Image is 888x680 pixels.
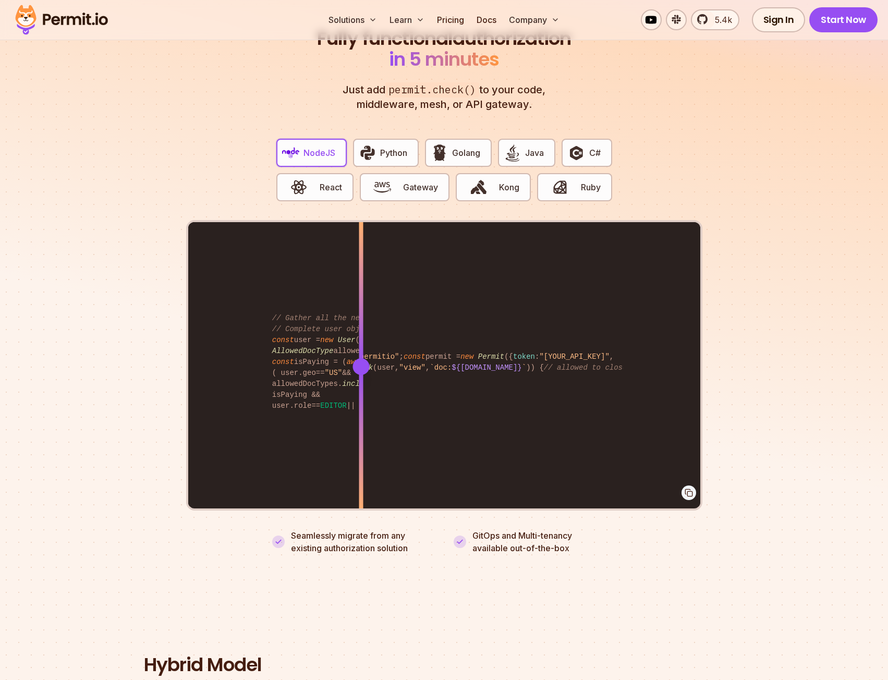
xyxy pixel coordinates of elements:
[581,181,601,193] span: Ruby
[342,380,377,388] span: includes
[380,147,407,159] span: Python
[478,353,504,361] span: Permit
[320,336,333,344] span: new
[544,363,653,372] span: // allowed to close issue
[347,358,369,366] span: await
[332,82,557,112] p: Just add to your code, middleware, mesh, or API gateway.
[399,363,425,372] span: "view"
[389,46,499,72] span: in 5 minutes
[431,144,448,162] img: Golang
[265,305,623,420] code: user = (session); doc = ( , , session. ); allowedDocTypes = (user. ); isPaying = ( stripeWrapper....
[472,529,572,554] p: GitOps and Multi-tenancy available out-of-the-box
[567,144,585,162] img: C#
[303,369,316,377] span: geo
[589,147,601,159] span: C#
[809,7,878,32] a: Start Now
[709,14,732,26] span: 5.4k
[324,9,381,30] button: Solutions
[272,325,618,333] span: // Complete user object from DB (based on session object, only 3 DB queries...)
[452,147,480,159] span: Golang
[470,178,488,196] img: Kong
[504,144,521,162] img: Java
[272,314,522,322] span: // Gather all the needed objects for the permission check
[338,336,356,344] span: User
[691,9,739,30] a: 5.4k
[315,28,574,70] h2: authorization
[539,353,609,361] span: "[YOUR_API_KEY]"
[355,353,399,361] span: "permitio"
[272,358,294,366] span: const
[320,402,346,410] span: EDITOR
[303,147,335,159] span: NodeJS
[272,336,294,344] span: const
[430,363,526,372] span: `doc: `
[325,369,343,377] span: "US"
[525,147,544,159] span: Java
[282,144,300,162] img: NodeJS
[272,347,334,355] span: AllowedDocType
[373,178,391,196] img: Gateway
[472,9,501,30] a: Docs
[513,353,535,361] span: token
[10,2,113,38] img: Permit logo
[294,402,312,410] span: role
[403,181,438,193] span: Gateway
[752,7,806,32] a: Sign In
[317,28,453,49] span: Fully functional
[499,181,519,193] span: Kong
[291,529,435,554] p: Seamlessly migrate from any existing authorization solution
[320,181,342,193] span: React
[452,363,521,372] span: ${[DOMAIN_NAME]}
[404,353,425,361] span: const
[433,9,468,30] a: Pricing
[359,144,376,162] img: Python
[460,353,473,361] span: new
[385,9,429,30] button: Learn
[505,9,564,30] button: Company
[144,654,745,675] h2: Hybrid Model
[265,343,623,382] code: { } ; permit = ({ : , }); ( permit. (user, , )) { }
[385,82,479,98] span: permit.check()
[551,178,569,196] img: Ruby
[290,178,308,196] img: React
